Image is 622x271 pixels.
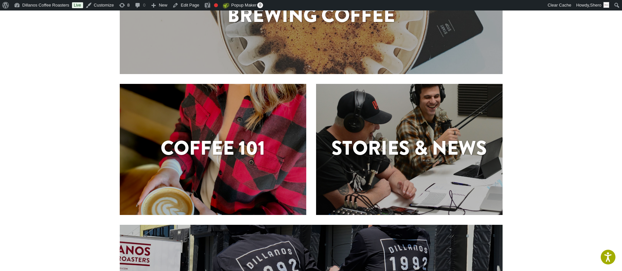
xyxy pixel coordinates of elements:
span: Shero [590,3,601,8]
a: Coffee 101 [120,84,306,215]
h1: Brewing Coffee [120,1,503,30]
h1: Stories & News [316,133,503,163]
span: 0 [257,2,263,8]
div: Focus keyphrase not set [214,3,218,7]
h1: Coffee 101 [120,133,306,163]
a: Live [72,2,83,8]
a: Stories & News [316,84,503,215]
